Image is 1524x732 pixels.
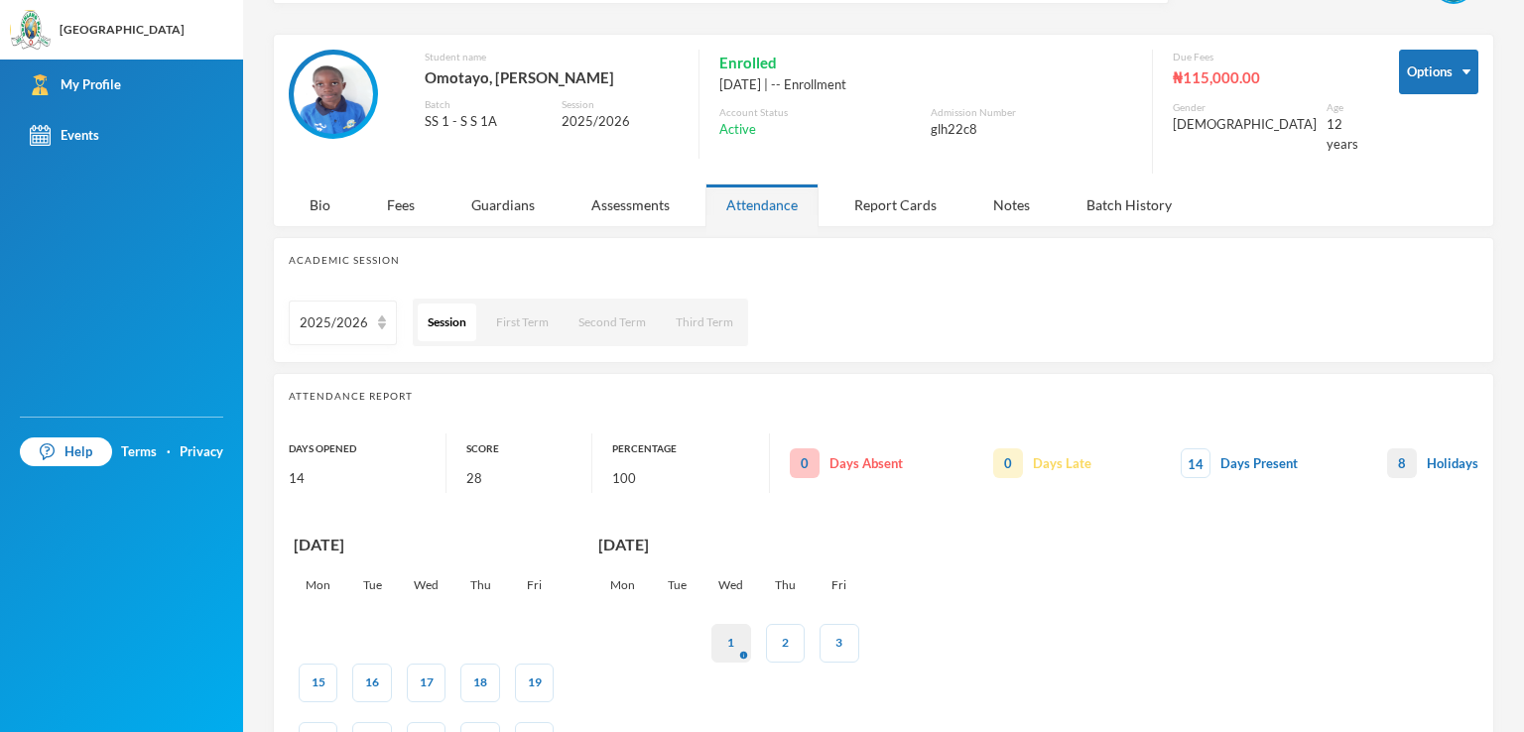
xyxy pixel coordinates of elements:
div: 15 [312,673,325,691]
span: Enrolled [719,50,777,75]
div: Wed [711,576,750,594]
div: Bio [289,183,351,226]
div: Wed [407,576,445,594]
div: Assessments [571,183,691,226]
div: 19 [528,673,542,691]
div: 2 [782,634,789,652]
div: Report Cards [833,183,957,226]
a: Help [20,437,112,467]
div: [GEOGRAPHIC_DATA] [60,21,185,39]
div: Admission Number [931,105,1132,120]
div: Fri [515,576,554,594]
div: Thu [766,576,805,594]
div: 18 [473,673,487,691]
div: Days Present [1181,448,1298,478]
div: Academic Session [289,253,1478,268]
div: 1 [727,634,734,652]
div: Days Absent [790,448,903,478]
div: [DATE] | -- Enrollment [719,75,1132,95]
div: Events [30,125,99,146]
div: Days Opened [289,433,445,463]
div: Omotayo, [PERSON_NAME] [425,64,679,90]
div: Student name [425,50,679,64]
div: 16 [365,673,379,691]
div: Attendance Report [289,389,1478,404]
div: Attendance [705,183,819,226]
i: info [739,651,748,660]
div: 28 [466,463,591,493]
div: ₦115,000.00 [1173,64,1369,90]
div: Notes [972,183,1051,226]
a: Privacy [180,442,223,462]
div: Mon [299,576,337,594]
button: Options [1399,50,1478,94]
div: Batch [425,97,546,112]
div: Fees [366,183,436,226]
div: Batch History [1066,183,1193,226]
div: Tue [352,576,391,594]
div: [DATE] [294,533,559,556]
div: [DEMOGRAPHIC_DATA] [1173,115,1317,135]
div: Tue [658,576,697,594]
div: Thu [460,576,499,594]
span: 0 [993,448,1023,478]
div: Mon [603,576,642,594]
button: Session [418,304,476,341]
span: 14 [1181,448,1210,478]
a: Terms [121,442,157,462]
button: First Term [486,304,559,341]
div: 14 [289,463,445,493]
div: [DATE] [598,533,863,556]
div: SS 1 - S S 1A [425,112,546,132]
div: My Profile [30,74,121,95]
span: Active [719,120,756,140]
div: Account Status [719,105,921,120]
div: 12 years [1327,115,1369,154]
span: 8 [1387,448,1417,478]
img: logo [11,11,51,51]
div: Age [1327,100,1369,115]
div: Holidays [1387,448,1478,478]
div: Score [466,433,591,463]
div: Fri [820,576,858,594]
div: · [167,442,171,462]
div: 2025/2026 [562,112,679,132]
div: 17 [420,673,434,691]
span: 0 [790,448,820,478]
div: 2025/2026 [300,313,368,333]
div: glh22c8 [931,120,1132,140]
div: Guardians [450,183,556,226]
div: Percentage [612,433,769,463]
div: 3 [835,634,842,652]
button: Second Term [569,304,656,341]
div: 100 [612,463,769,493]
div: Due Fees [1173,50,1369,64]
img: STUDENT [294,55,373,134]
div: Days Late [993,448,1091,478]
button: Third Term [666,304,743,341]
div: Gender [1173,100,1317,115]
div: Session [562,97,679,112]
